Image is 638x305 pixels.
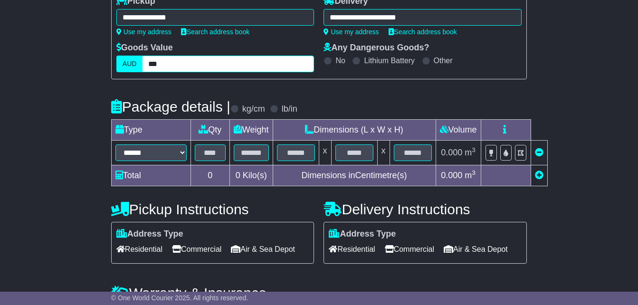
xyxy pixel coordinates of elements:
td: Type [111,120,190,141]
td: Volume [436,120,481,141]
td: x [319,141,331,165]
span: m [465,171,476,180]
span: 0.000 [441,171,462,180]
span: Residential [329,242,375,257]
sup: 3 [472,169,476,176]
td: x [377,141,390,165]
label: Other [434,56,453,65]
td: Qty [190,120,229,141]
label: kg/cm [242,104,265,114]
h4: Delivery Instructions [324,201,527,217]
h4: Warranty & Insurance [111,285,527,301]
span: Commercial [385,242,434,257]
td: Dimensions (L x W x H) [273,120,436,141]
h4: Pickup Instructions [111,201,314,217]
span: Residential [116,242,162,257]
label: Lithium Battery [364,56,415,65]
a: Use my address [324,28,379,36]
label: Goods Value [116,43,173,53]
span: © One World Courier 2025. All rights reserved. [111,294,248,302]
a: Add new item [535,171,543,180]
a: Search address book [181,28,249,36]
a: Use my address [116,28,171,36]
span: Air & Sea Depot [231,242,295,257]
a: Remove this item [535,148,543,157]
label: AUD [116,56,143,72]
label: lb/in [282,104,297,114]
td: Kilo(s) [229,165,273,186]
label: Address Type [329,229,396,239]
sup: 3 [472,146,476,153]
h4: Package details | [111,99,230,114]
span: Commercial [172,242,221,257]
label: Any Dangerous Goods? [324,43,429,53]
label: No [335,56,345,65]
span: 0.000 [441,148,462,157]
td: 0 [190,165,229,186]
td: Weight [229,120,273,141]
a: Search address book [389,28,457,36]
td: Dimensions in Centimetre(s) [273,165,436,186]
span: m [465,148,476,157]
span: 0 [236,171,240,180]
td: Total [111,165,190,186]
label: Address Type [116,229,183,239]
span: Air & Sea Depot [444,242,508,257]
